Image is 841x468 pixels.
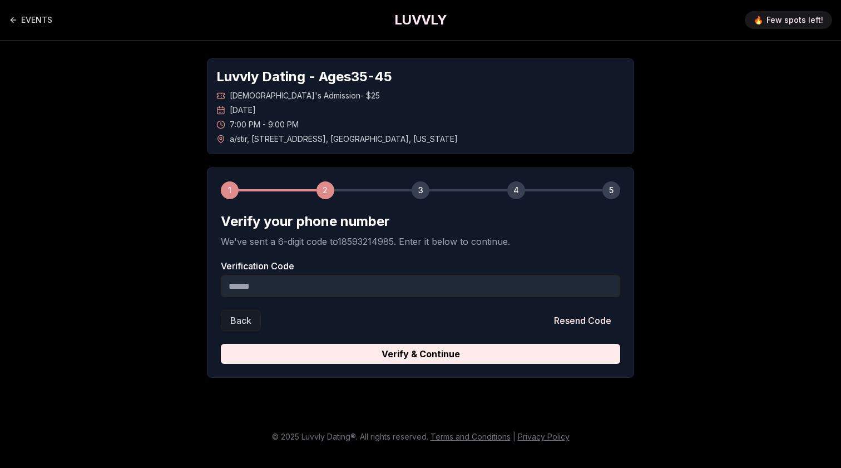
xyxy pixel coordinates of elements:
span: | [513,432,516,441]
div: 1 [221,181,239,199]
a: Terms and Conditions [431,432,511,441]
div: 3 [412,181,429,199]
span: a/stir , [STREET_ADDRESS] , [GEOGRAPHIC_DATA] , [US_STATE] [230,134,458,145]
div: 5 [602,181,620,199]
a: LUVVLY [394,11,447,29]
span: Few spots left! [766,14,823,26]
div: 2 [316,181,334,199]
div: 4 [507,181,525,199]
button: Verify & Continue [221,344,620,364]
h1: Luvvly Dating - Ages 35 - 45 [216,68,625,86]
label: Verification Code [221,262,620,270]
a: Back to events [9,9,52,31]
p: We've sent a 6-digit code to 18593214985 . Enter it below to continue. [221,235,620,248]
a: Privacy Policy [518,432,570,441]
h2: Verify your phone number [221,213,620,230]
span: [DATE] [230,105,256,116]
span: [DEMOGRAPHIC_DATA]'s Admission - $25 [230,90,380,101]
button: Back [221,311,261,331]
button: Resend Code [545,311,620,331]
span: 🔥 [754,14,763,26]
span: 7:00 PM - 9:00 PM [230,119,299,130]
